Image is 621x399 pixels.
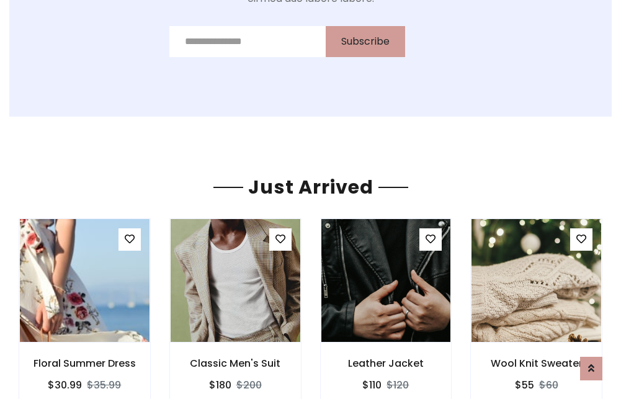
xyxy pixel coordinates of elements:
[515,379,534,391] h6: $55
[539,378,558,392] del: $60
[471,357,602,369] h6: Wool Knit Sweater
[321,357,452,369] h6: Leather Jacket
[236,378,262,392] del: $200
[87,378,121,392] del: $35.99
[243,174,378,200] span: Just Arrived
[48,379,82,391] h6: $30.99
[362,379,382,391] h6: $110
[19,357,150,369] h6: Floral Summer Dress
[170,357,301,369] h6: Classic Men's Suit
[386,378,409,392] del: $120
[209,379,231,391] h6: $180
[326,26,405,57] button: Subscribe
